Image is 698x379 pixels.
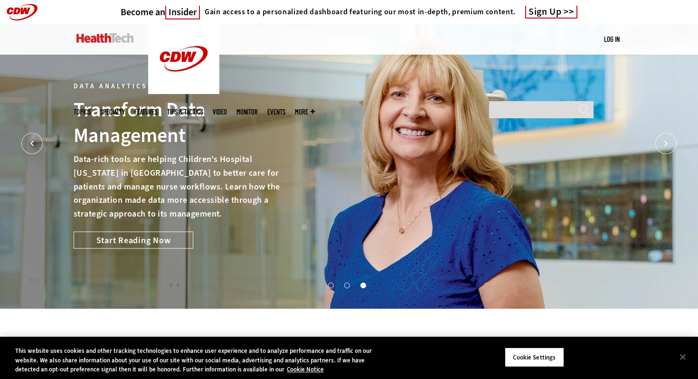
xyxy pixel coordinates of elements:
[236,108,258,115] a: MonITor
[148,86,219,96] a: CDW
[672,346,693,367] button: Close
[76,33,134,43] img: Home
[604,35,620,43] a: Log in
[328,283,333,287] button: 1 of 3
[167,108,203,115] a: Tips & Tactics
[134,108,158,115] a: Features
[205,7,516,17] h4: Gain access to a personalized dashboard featuring our most in-depth, premium content.
[21,133,43,154] button: Prev
[74,97,294,148] div: Transform Data Management
[295,108,315,115] span: More
[121,6,200,18] h3: Become an
[267,108,285,115] a: Events
[505,347,564,367] button: Cookie Settings
[360,283,365,287] button: 3 of 3
[165,6,200,19] span: Insider
[525,6,577,19] a: Sign Up
[344,283,349,287] button: 2 of 3
[74,108,91,115] span: Topics
[74,152,294,221] p: Data-rich tools are helping Children’s Hospital [US_STATE] in [GEOGRAPHIC_DATA] to better care fo...
[287,365,324,373] a: More information about your privacy
[121,6,200,18] a: Become anInsider
[148,24,219,94] img: Home
[655,133,677,154] button: Next
[213,108,227,115] a: Video
[74,231,193,248] a: Start Reading Now
[604,34,620,44] div: User menu
[100,108,125,115] span: Specialty
[200,7,516,17] a: Gain access to a personalized dashboard featuring our most in-depth, premium content.
[15,346,384,374] div: This website uses cookies and other tracking technologies to enhance user experience and to analy...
